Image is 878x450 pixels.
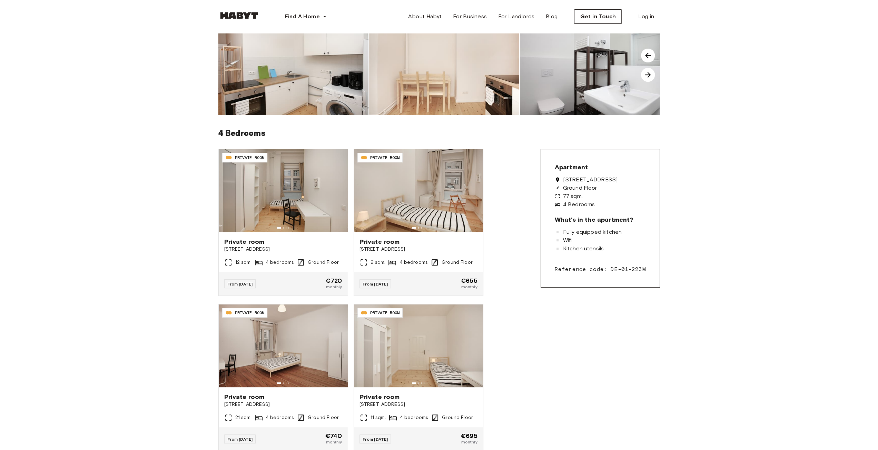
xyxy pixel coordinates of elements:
[638,12,654,21] span: Log in
[461,439,477,445] span: monthly
[574,9,622,24] button: Get in Touch
[308,259,339,266] span: Ground Floor
[218,15,368,115] img: image
[359,393,477,401] span: Private room
[563,202,595,207] span: 4 Bedrooms
[563,177,618,182] span: [STREET_ADDRESS]
[408,12,442,21] span: About Habyt
[540,10,563,23] a: Blog
[235,259,252,266] span: 12 sqm.
[224,393,342,401] span: Private room
[520,15,670,115] img: image
[359,401,477,408] span: [STREET_ADDRESS]
[555,163,588,171] span: Apartment
[461,278,477,284] span: €655
[369,15,519,115] img: image
[326,284,342,290] span: monthly
[555,216,633,224] span: What's in the apartment?
[219,304,348,387] img: Image of the room
[563,229,622,235] span: Fully equipped kitchen
[555,265,646,273] span: Reference code: DE-01-223M
[633,10,660,23] a: Log in
[363,437,388,442] span: From [DATE]
[235,310,265,316] span: PRIVATE ROOM
[399,259,428,266] span: 4 bedrooms
[325,439,342,445] span: monthly
[563,185,597,191] span: Ground Floor
[285,12,320,21] span: Find A Home
[219,149,348,296] a: PRIVATE ROOMImage of the roomPrivate room[STREET_ADDRESS]12 sqm.4 bedroomsGround FloorFrom [DATE]...
[442,414,473,421] span: Ground Floor
[563,246,604,251] span: Kitchen utensils
[279,10,332,23] button: Find A Home
[325,433,342,439] span: €740
[219,149,348,232] img: Image of the room
[359,246,477,253] span: [STREET_ADDRESS]
[461,284,477,290] span: monthly
[218,126,660,141] h6: 4 Bedrooms
[641,49,655,62] img: image-carousel-arrow
[308,414,339,421] span: Ground Floor
[359,238,477,246] span: Private room
[266,259,294,266] span: 4 bedrooms
[354,304,483,387] img: Image of the room
[563,193,583,199] span: 77 sqm.
[461,433,477,439] span: €695
[224,246,342,253] span: [STREET_ADDRESS]
[354,149,483,296] a: PRIVATE ROOMImage of the roomPrivate room[STREET_ADDRESS]9 sqm.4 bedroomsGround FloorFrom [DATE]€...
[580,12,616,21] span: Get in Touch
[227,437,253,442] span: From [DATE]
[403,10,447,23] a: About Habyt
[442,259,473,266] span: Ground Floor
[546,12,558,21] span: Blog
[370,154,400,161] span: PRIVATE ROOM
[224,238,342,246] span: Private room
[224,401,342,408] span: [STREET_ADDRESS]
[370,310,400,316] span: PRIVATE ROOM
[266,414,294,421] span: 4 bedrooms
[453,12,487,21] span: For Business
[641,68,655,82] img: image-carousel-arrow
[371,414,386,421] span: 11 sqm.
[447,10,493,23] a: For Business
[498,12,534,21] span: For Landlords
[492,10,540,23] a: For Landlords
[227,281,253,287] span: From [DATE]
[371,259,386,266] span: 9 sqm.
[326,278,342,284] span: €720
[218,12,260,19] img: Habyt
[563,238,572,243] span: Wifi
[354,149,483,232] img: Image of the room
[363,281,388,287] span: From [DATE]
[235,154,265,161] span: PRIVATE ROOM
[400,414,428,421] span: 4 bedrooms
[235,414,252,421] span: 21 sqm.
